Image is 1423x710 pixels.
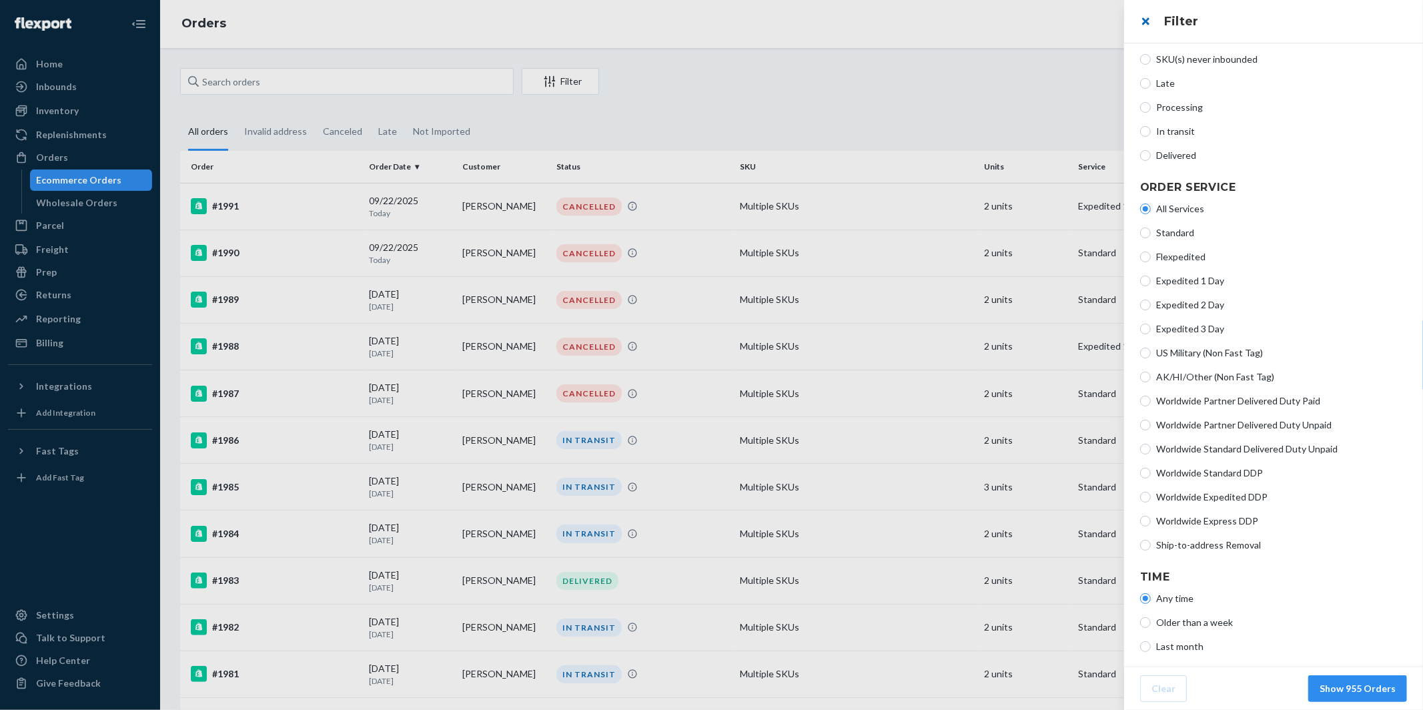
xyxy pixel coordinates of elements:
[1308,675,1407,702] button: Show 955 Orders
[1156,370,1407,384] span: AK/HI/Other (Non Fast Tag)
[1156,418,1407,432] span: Worldwide Partner Delivered Duty Unpaid
[1140,150,1151,161] input: Delivered
[1156,77,1407,90] span: Late
[1140,675,1187,702] button: Clear
[1140,102,1151,113] input: Processing
[1140,324,1151,334] input: Expedited 3 Day
[1140,372,1151,382] input: AK/HI/Other (Non Fast Tag)
[1140,300,1151,310] input: Expedited 2 Day
[1156,466,1407,480] span: Worldwide Standard DDP
[1140,54,1151,65] input: SKU(s) never inbounded
[1156,346,1407,360] span: US Military (Non Fast Tag)
[1156,322,1407,336] span: Expedited 3 Day
[1140,540,1151,551] input: Ship-to-address Removal
[1156,101,1407,114] span: Processing
[1156,490,1407,504] span: Worldwide Expedited DDP
[1140,468,1151,478] input: Worldwide Standard DDP
[1140,516,1151,526] input: Worldwide Express DDP
[1156,202,1407,216] span: All Services
[1156,250,1407,264] span: Flexpedited
[1140,276,1151,286] input: Expedited 1 Day
[1140,180,1407,196] h4: Order Service
[1140,396,1151,406] input: Worldwide Partner Delivered Duty Paid
[1156,514,1407,528] span: Worldwide Express DDP
[1140,204,1151,214] input: All Services
[1156,539,1407,552] span: Ship-to-address Removal
[1156,394,1407,408] span: Worldwide Partner Delivered Duty Paid
[1156,149,1407,162] span: Delivered
[1140,617,1151,628] input: Older than a week
[1140,228,1151,238] input: Standard
[1156,298,1407,312] span: Expedited 2 Day
[1132,8,1159,35] button: close
[1140,252,1151,262] input: Flexpedited
[1140,492,1151,502] input: Worldwide Expedited DDP
[1140,641,1151,652] input: Last month
[1140,126,1151,137] input: In transit
[1140,348,1151,358] input: US Military (Non Fast Tag)
[1156,640,1407,653] span: Last month
[1156,125,1407,138] span: In transit
[1156,616,1407,629] span: Older than a week
[1140,444,1151,454] input: Worldwide Standard Delivered Duty Unpaid
[1140,78,1151,89] input: Late
[1164,13,1407,30] h3: Filter
[1140,420,1151,430] input: Worldwide Partner Delivered Duty Unpaid
[1156,592,1407,605] span: Any time
[1156,53,1407,66] span: SKU(s) never inbounded
[1156,274,1407,288] span: Expedited 1 Day
[1156,442,1407,456] span: Worldwide Standard Delivered Duty Unpaid
[1156,226,1407,240] span: Standard
[1140,593,1151,604] input: Any time
[1140,569,1407,585] h4: Time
